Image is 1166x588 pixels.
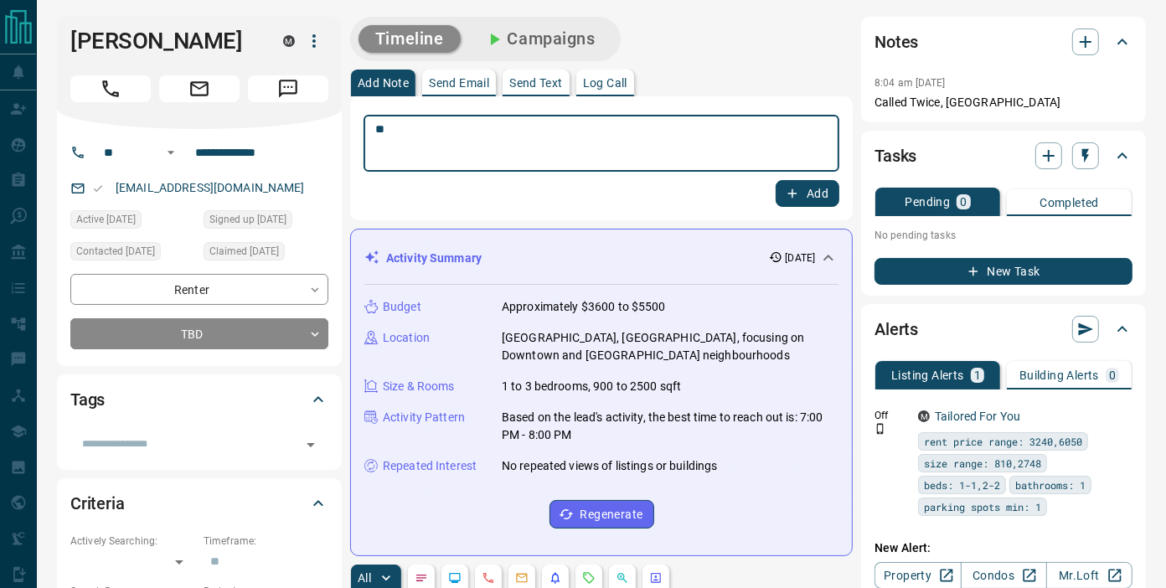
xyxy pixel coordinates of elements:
[70,318,328,349] div: TBD
[1040,197,1099,209] p: Completed
[283,35,295,47] div: mrloft.ca
[386,250,482,267] p: Activity Summary
[924,477,1000,493] span: beds: 1-1,2-2
[358,572,371,584] p: All
[70,274,328,305] div: Renter
[874,28,918,55] h2: Notes
[918,410,930,422] div: mrloft.ca
[1015,477,1086,493] span: bathrooms: 1
[549,500,654,529] button: Regenerate
[448,571,462,585] svg: Lead Browsing Activity
[383,329,430,347] p: Location
[70,483,328,524] div: Criteria
[70,210,195,234] div: Thu Sep 11 2025
[161,142,181,162] button: Open
[383,298,421,316] p: Budget
[248,75,328,102] span: Message
[358,77,409,89] p: Add Note
[786,250,816,266] p: [DATE]
[924,433,1082,450] span: rent price range: 3240,6050
[874,22,1132,62] div: Notes
[70,75,151,102] span: Call
[924,498,1041,515] span: parking spots min: 1
[776,180,839,207] button: Add
[383,378,455,395] p: Size & Rooms
[583,77,627,89] p: Log Call
[204,242,328,266] div: Fri Sep 12 2025
[874,258,1132,285] button: New Task
[874,309,1132,349] div: Alerts
[502,329,838,364] p: [GEOGRAPHIC_DATA], [GEOGRAPHIC_DATA], focusing on Downtown and [GEOGRAPHIC_DATA] neighbourhoods
[874,423,886,435] svg: Push Notification Only
[70,490,125,517] h2: Criteria
[960,196,967,208] p: 0
[299,433,322,456] button: Open
[76,211,136,228] span: Active [DATE]
[70,242,195,266] div: Fri Sep 12 2025
[891,369,964,381] p: Listing Alerts
[649,571,663,585] svg: Agent Actions
[974,369,981,381] p: 1
[509,77,563,89] p: Send Text
[874,136,1132,176] div: Tasks
[616,571,629,585] svg: Opportunities
[905,196,951,208] p: Pending
[874,77,946,89] p: 8:04 am [DATE]
[935,410,1020,423] a: Tailored For You
[116,181,305,194] a: [EMAIL_ADDRESS][DOMAIN_NAME]
[429,77,489,89] p: Send Email
[76,243,155,260] span: Contacted [DATE]
[502,457,718,475] p: No repeated views of listings or buildings
[70,379,328,420] div: Tags
[582,571,596,585] svg: Requests
[874,316,918,343] h2: Alerts
[924,455,1041,472] span: size range: 810,2748
[209,211,286,228] span: Signed up [DATE]
[1109,369,1116,381] p: 0
[502,378,681,395] p: 1 to 3 bedrooms, 900 to 2500 sqft
[92,183,104,194] svg: Email Valid
[159,75,240,102] span: Email
[359,25,461,53] button: Timeline
[467,25,612,53] button: Campaigns
[415,571,428,585] svg: Notes
[209,243,279,260] span: Claimed [DATE]
[364,243,838,274] div: Activity Summary[DATE]
[204,210,328,234] div: Sun Jul 31 2022
[874,539,1132,557] p: New Alert:
[549,571,562,585] svg: Listing Alerts
[70,28,258,54] h1: [PERSON_NAME]
[482,571,495,585] svg: Calls
[70,386,105,413] h2: Tags
[383,457,477,475] p: Repeated Interest
[515,571,529,585] svg: Emails
[383,409,465,426] p: Activity Pattern
[70,534,195,549] p: Actively Searching:
[874,408,908,423] p: Off
[1019,369,1099,381] p: Building Alerts
[502,409,838,444] p: Based on the lead's activity, the best time to reach out is: 7:00 PM - 8:00 PM
[502,298,666,316] p: Approximately $3600 to $5500
[874,94,1132,111] p: Called Twice, [GEOGRAPHIC_DATA]
[874,142,916,169] h2: Tasks
[204,534,328,549] p: Timeframe:
[874,223,1132,248] p: No pending tasks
